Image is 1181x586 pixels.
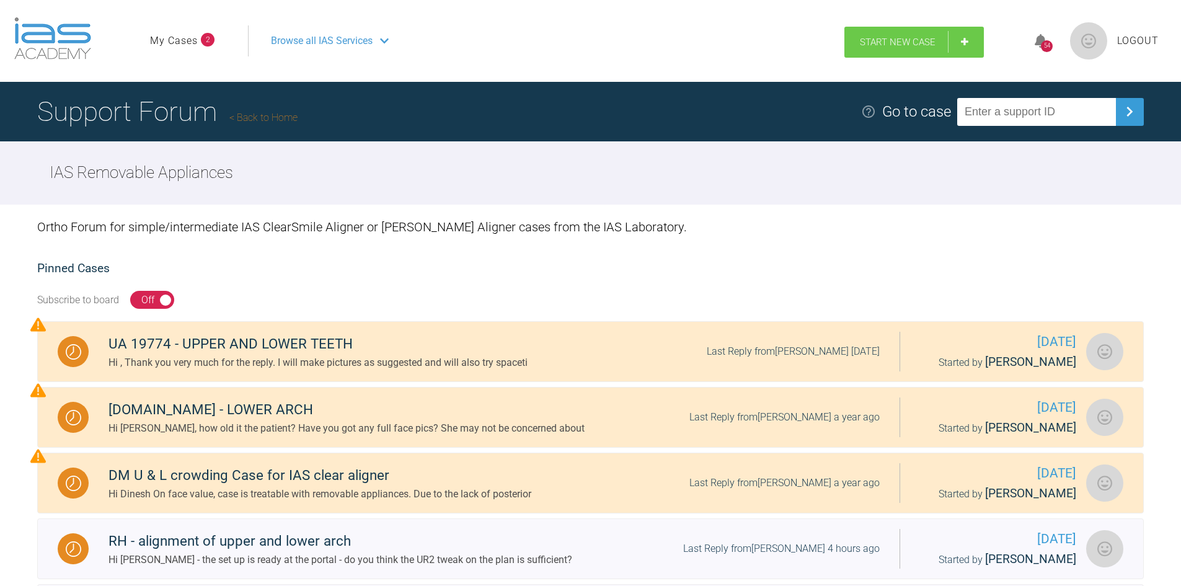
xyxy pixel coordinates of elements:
[985,552,1076,566] span: [PERSON_NAME]
[37,453,1144,513] a: WaitingDM U & L crowding Case for IAS clear alignerHi Dinesh On face value, case is treatable wit...
[108,399,585,421] div: [DOMAIN_NAME] - LOWER ARCH
[689,475,880,491] div: Last Reply from [PERSON_NAME] a year ago
[1086,333,1123,370] img: Rahmath Beena Assraff
[920,463,1076,484] span: [DATE]
[66,541,81,557] img: Waiting
[37,205,1144,249] div: Ortho Forum for simple/intermediate IAS ClearSmile Aligner or [PERSON_NAME] Aligner cases from th...
[37,292,119,308] div: Subscribe to board
[14,17,91,60] img: logo-light.3e3ef733.png
[920,397,1076,418] span: [DATE]
[108,552,572,568] div: Hi [PERSON_NAME] - the set up is ready at the portal - do you think the UR2 tweak on the plan is ...
[707,344,880,360] div: Last Reply from [PERSON_NAME] [DATE]
[957,98,1116,126] input: Enter a support ID
[108,420,585,437] div: Hi [PERSON_NAME], how old it the patient? Have you got any full face pics? She may not be concern...
[201,33,215,47] span: 2
[37,321,1144,382] a: WaitingUA 19774 - UPPER AND LOWER TEETHHi , Thank you very much for the reply. I will make pictur...
[108,486,531,502] div: Hi Dinesh On face value, case is treatable with removable appliances. Due to the lack of posterior
[920,332,1076,352] span: [DATE]
[30,317,46,332] img: Priority
[689,409,880,425] div: Last Reply from [PERSON_NAME] a year ago
[683,541,880,557] div: Last Reply from [PERSON_NAME] 4 hours ago
[108,530,572,553] div: RH - alignment of upper and lower arch
[141,292,154,308] div: Off
[1041,40,1053,52] div: 54
[37,90,298,133] h1: Support Forum
[1120,102,1139,122] img: chevronRight.28bd32b0.svg
[920,484,1076,504] div: Started by
[108,464,531,487] div: DM U & L crowding Case for IAS clear aligner
[844,27,984,58] a: Start New Case
[37,259,1144,278] h2: Pinned Cases
[985,420,1076,435] span: [PERSON_NAME]
[37,518,1144,579] a: WaitingRH - alignment of upper and lower archHi [PERSON_NAME] - the set up is ready at the portal...
[66,344,81,360] img: Waiting
[150,33,198,49] a: My Cases
[1117,33,1159,49] a: Logout
[66,410,81,425] img: Waiting
[37,387,1144,448] a: Waiting[DOMAIN_NAME] - LOWER ARCHHi [PERSON_NAME], how old it the patient? Have you got any full ...
[920,529,1076,549] span: [DATE]
[985,355,1076,369] span: [PERSON_NAME]
[1086,530,1123,567] img: Izabela Wojslaw
[882,100,951,123] div: Go to case
[30,448,46,464] img: Priority
[861,104,876,119] img: help.e70b9f3d.svg
[1086,464,1123,502] img: Dinesh Martin
[1086,399,1123,436] img: Daniel Theron
[50,160,233,186] h2: IAS Removable Appliances
[271,33,373,49] span: Browse all IAS Services
[985,486,1076,500] span: [PERSON_NAME]
[66,476,81,491] img: Waiting
[30,383,46,398] img: Priority
[1070,22,1107,60] img: profile.png
[920,550,1076,569] div: Started by
[108,355,528,371] div: Hi , Thank you very much for the reply. I will make pictures as suggested and will also try spaceti
[229,112,298,123] a: Back to Home
[860,37,936,48] span: Start New Case
[108,333,528,355] div: UA 19774 - UPPER AND LOWER TEETH
[920,353,1076,372] div: Started by
[920,419,1076,438] div: Started by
